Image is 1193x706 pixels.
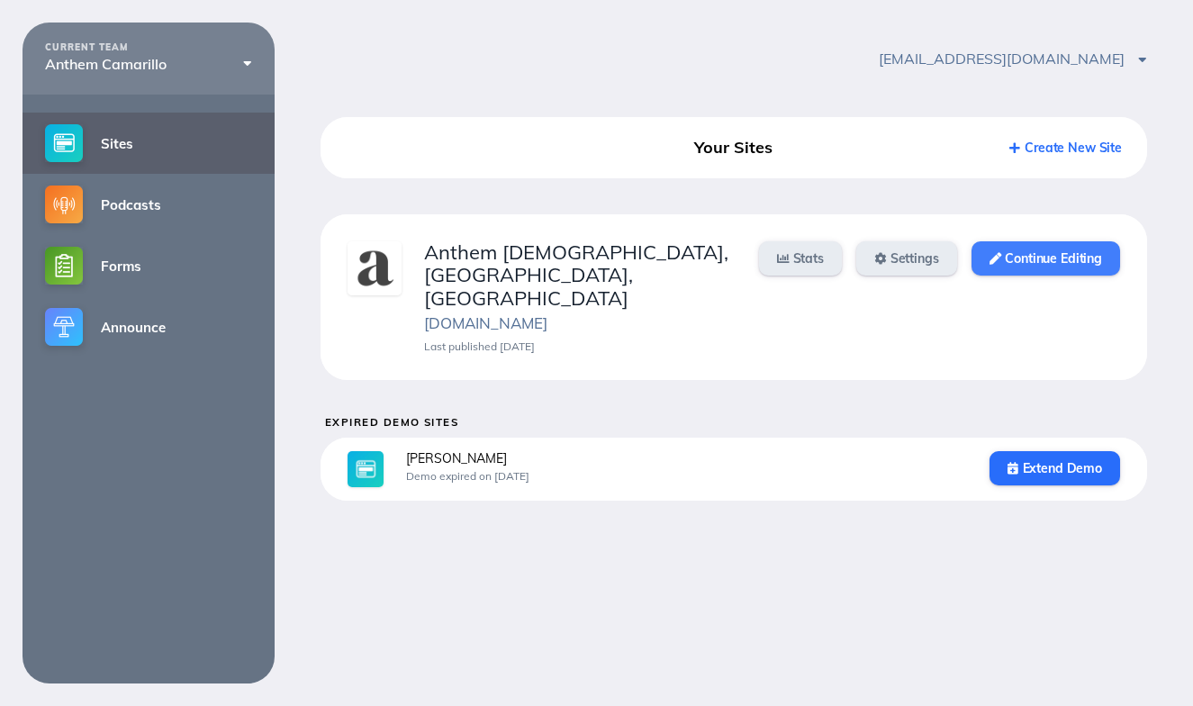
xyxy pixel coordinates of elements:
a: Announce [23,296,275,358]
a: Extend Demo [990,451,1120,485]
a: Continue Editing [972,241,1120,276]
img: 0n5e3kwwxbuc3jxm.jpg [348,241,402,295]
img: podcasts-small@2x.png [45,186,83,223]
div: Demo expired on [DATE] [406,470,967,483]
a: Create New Site [1009,140,1122,156]
div: Anthem Camarillo [45,56,252,72]
a: Stats [759,241,842,276]
div: CURRENT TEAM [45,42,252,53]
img: announce-small@2x.png [45,308,83,346]
img: sites-large@2x.jpg [348,451,384,487]
div: Your Sites [604,131,863,164]
a: Forms [23,235,275,296]
div: Last published [DATE] [424,340,737,353]
div: [PERSON_NAME] [406,451,967,466]
a: Podcasts [23,174,275,235]
span: [EMAIL_ADDRESS][DOMAIN_NAME] [879,50,1147,68]
div: Anthem [DEMOGRAPHIC_DATA], [GEOGRAPHIC_DATA], [GEOGRAPHIC_DATA] [424,241,737,310]
img: forms-small@2x.png [45,247,83,285]
a: [DOMAIN_NAME] [424,313,547,332]
a: Sites [23,113,275,174]
h5: Expired Demo Sites [325,416,1147,428]
img: sites-small@2x.png [45,124,83,162]
a: Settings [856,241,957,276]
